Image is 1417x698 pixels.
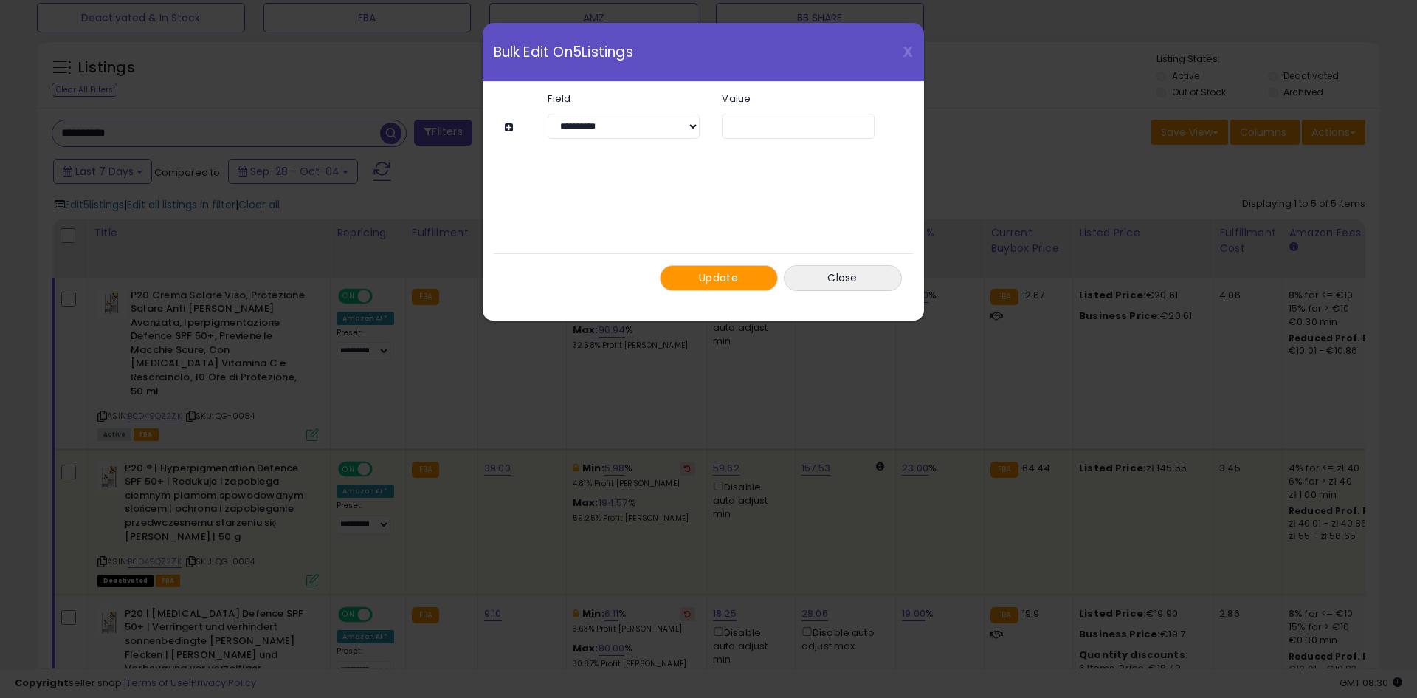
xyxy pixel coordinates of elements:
[784,265,902,291] button: Close
[699,270,738,285] span: Update
[711,94,885,103] label: Value
[537,94,711,103] label: Field
[903,41,913,62] span: X
[494,45,633,59] span: Bulk Edit On 5 Listings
